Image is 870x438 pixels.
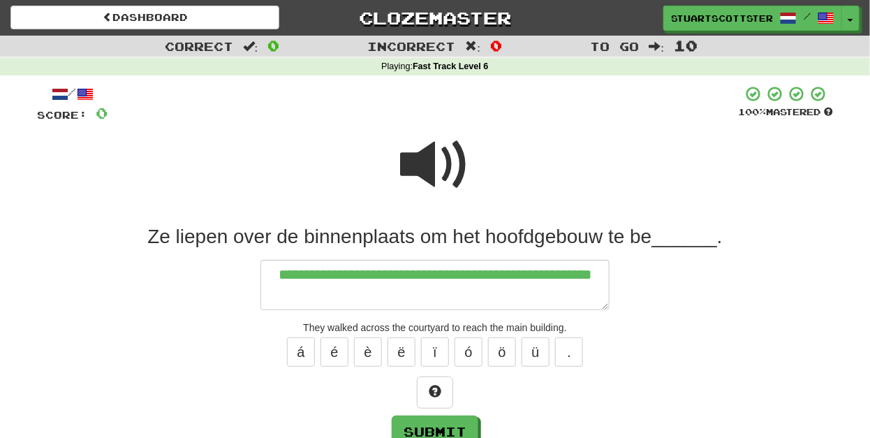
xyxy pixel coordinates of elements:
[466,41,481,52] span: :
[488,337,516,367] button: ö
[417,377,453,409] button: Hint!
[354,337,382,367] button: è
[10,6,279,29] a: Dashboard
[671,12,773,24] span: stuartscottster
[522,337,550,367] button: ü
[455,337,482,367] button: ó
[243,41,258,52] span: :
[413,61,489,71] strong: Fast Track Level 6
[37,224,833,249] div: Ze liepen over de binnenplaats om het hoofdgebouw te be______.
[490,37,502,54] span: 0
[421,337,449,367] button: ï
[649,41,665,52] span: :
[738,106,766,117] span: 100 %
[37,321,833,335] div: They walked across the courtyard to reach the main building.
[267,37,279,54] span: 0
[738,106,833,119] div: Mastered
[165,39,233,53] span: Correct
[37,109,87,121] span: Score:
[674,37,698,54] span: 10
[37,85,108,103] div: /
[287,337,315,367] button: á
[320,337,348,367] button: é
[555,337,583,367] button: .
[663,6,842,31] a: stuartscottster /
[300,6,569,30] a: Clozemaster
[388,337,415,367] button: ë
[96,104,108,122] span: 0
[368,39,456,53] span: Incorrect
[804,11,811,21] span: /
[591,39,640,53] span: To go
